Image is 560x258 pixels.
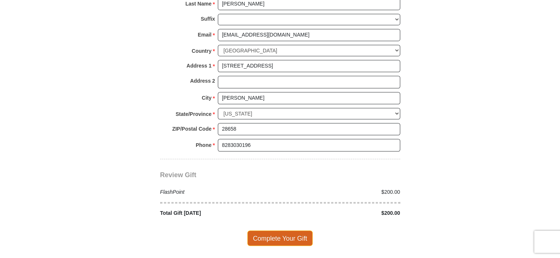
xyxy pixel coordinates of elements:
[176,109,212,119] strong: State/Province
[202,93,211,103] strong: City
[201,14,215,24] strong: Suffix
[198,30,212,40] strong: Email
[160,171,196,179] span: Review Gift
[280,209,404,217] div: $200.00
[247,230,313,246] span: Complete Your Gift
[156,209,280,217] div: Total Gift [DATE]
[196,140,212,150] strong: Phone
[192,46,212,56] strong: Country
[280,188,404,196] div: $200.00
[186,61,212,71] strong: Address 1
[172,124,212,134] strong: ZIP/Postal Code
[190,76,215,86] strong: Address 2
[160,189,185,195] i: FlashPoint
